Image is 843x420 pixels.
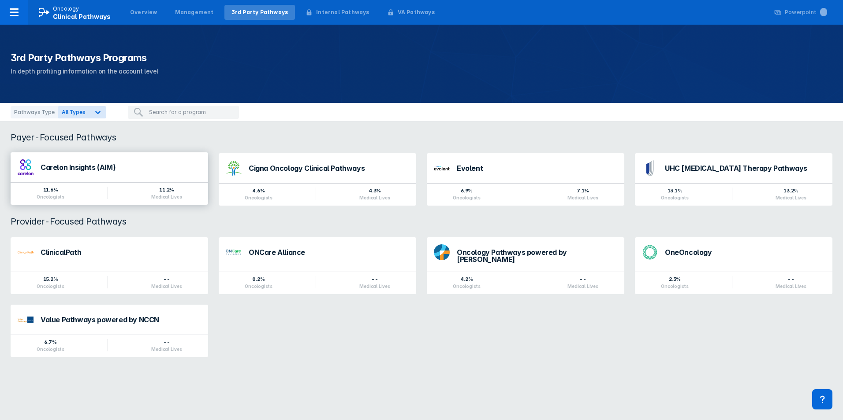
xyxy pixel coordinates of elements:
a: ONCare Alliance0.2%Oncologists--Medical Lives [219,237,416,294]
p: In depth profiling information on the account level [11,66,832,77]
h1: 3rd Party Pathways Programs [11,51,832,64]
div: Oncologists [453,284,481,289]
div: 3rd Party Pathways [231,8,288,16]
div: 15.2% [37,276,64,283]
div: Pathways Type [11,106,58,118]
a: Evolent6.9%Oncologists7.1%Medical Lives [427,153,624,206]
div: Management [175,8,214,16]
img: dfci-pathways.png [434,244,450,260]
div: 4.6% [245,187,272,194]
div: Medical Lives [151,346,182,352]
a: UHC [MEDICAL_DATA] Therapy Pathways13.1%Oncologists13.2%Medical Lives [635,153,832,206]
img: oneoncology.png [642,244,658,260]
img: cigna-oncology-clinical-pathways.png [226,160,242,176]
a: OneOncology2.3%Oncologists--Medical Lives [635,237,832,294]
div: Oncologists [661,195,689,200]
div: Powerpoint [785,8,827,16]
a: ClinicalPath15.2%Oncologists--Medical Lives [11,237,208,294]
img: via-oncology.png [18,244,34,260]
div: OneOncology [665,249,825,256]
div: 6.9% [453,187,481,194]
div: Medical Lives [776,195,806,200]
div: Value Pathways powered by NCCN [41,316,201,323]
div: -- [567,276,598,283]
div: 6.7% [37,339,64,346]
div: 11.2% [151,186,182,193]
div: 0.2% [245,276,272,283]
div: Oncologists [245,195,272,200]
div: -- [776,276,806,283]
div: 4.3% [359,187,390,194]
span: Clinical Pathways [53,13,111,20]
a: Management [168,5,221,20]
div: 2.3% [661,276,689,283]
div: Oncology Pathways powered by [PERSON_NAME] [457,249,617,263]
img: carelon-insights.png [18,159,34,175]
div: Oncologists [661,284,689,289]
div: 4.2% [453,276,481,283]
div: Evolent [457,165,617,172]
a: 3rd Party Pathways [224,5,295,20]
div: Oncologists [453,195,481,200]
div: Carelon Insights (AIM) [41,164,201,171]
img: value-pathways-nccn.png [18,317,34,323]
div: 11.6% [37,186,64,193]
div: 7.1% [567,187,598,194]
div: -- [151,276,182,283]
div: Medical Lives [151,284,182,289]
div: Contact Support [812,389,832,409]
div: UHC [MEDICAL_DATA] Therapy Pathways [665,165,825,172]
div: ONCare Alliance [249,249,409,256]
div: Internal Pathways [316,8,369,16]
img: uhc-pathways.png [642,160,658,176]
img: oncare-alliance.png [226,244,242,260]
div: Medical Lives [359,284,390,289]
div: ClinicalPath [41,249,201,256]
input: Search for a program [149,108,234,116]
div: -- [151,339,182,346]
div: Cigna Oncology Clinical Pathways [249,165,409,172]
a: Oncology Pathways powered by [PERSON_NAME]4.2%Oncologists--Medical Lives [427,237,624,294]
a: Overview [123,5,164,20]
div: Medical Lives [151,194,182,199]
a: Value Pathways powered by NCCN6.7%Oncologists--Medical Lives [11,305,208,357]
span: All Types [62,109,85,115]
img: new-century-health.png [434,160,450,176]
div: Oncologists [245,284,272,289]
p: Oncology [53,5,79,13]
div: Medical Lives [567,284,598,289]
div: Overview [130,8,157,16]
a: Cigna Oncology Clinical Pathways4.6%Oncologists4.3%Medical Lives [219,153,416,206]
div: Oncologists [37,284,64,289]
a: Carelon Insights (AIM)11.6%Oncologists11.2%Medical Lives [11,153,208,206]
div: -- [359,276,390,283]
div: Medical Lives [567,195,598,200]
div: 13.1% [661,187,689,194]
div: Medical Lives [359,195,390,200]
div: 13.2% [776,187,806,194]
div: Oncologists [37,346,64,352]
div: VA Pathways [398,8,435,16]
div: Oncologists [37,194,64,199]
div: Medical Lives [776,284,806,289]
